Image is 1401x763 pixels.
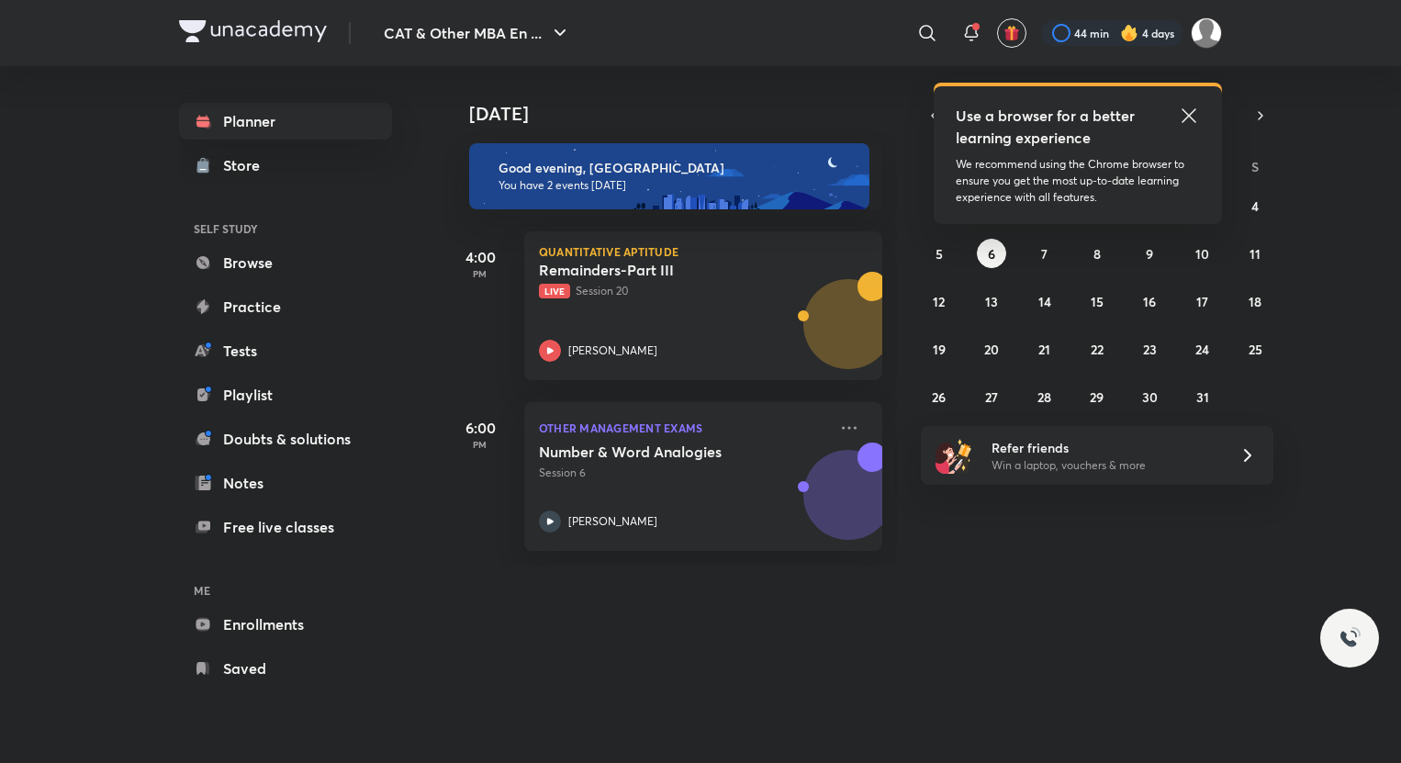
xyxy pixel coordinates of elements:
[1339,627,1361,649] img: ttu
[179,103,392,140] a: Planner
[1030,286,1059,316] button: October 14, 2025
[1240,191,1270,220] button: October 4, 2025
[925,382,954,411] button: October 26, 2025
[179,213,392,244] h6: SELF STUDY
[443,439,517,450] p: PM
[1041,245,1048,263] abbr: October 7, 2025
[1030,239,1059,268] button: October 7, 2025
[997,18,1026,48] button: avatar
[1030,334,1059,364] button: October 21, 2025
[985,293,998,310] abbr: October 13, 2025
[984,341,999,358] abbr: October 20, 2025
[1120,24,1138,42] img: streak
[1188,334,1217,364] button: October 24, 2025
[469,103,901,125] h4: [DATE]
[804,460,892,548] img: Avatar
[804,289,892,377] img: Avatar
[1091,293,1104,310] abbr: October 15, 2025
[936,245,943,263] abbr: October 5, 2025
[539,261,768,279] h5: Remainders-Part III
[539,465,827,481] p: Session 6
[179,421,392,457] a: Doubts & solutions
[499,178,853,193] p: You have 2 events [DATE]
[539,417,827,439] p: Other Management Exams
[179,606,392,643] a: Enrollments
[1240,286,1270,316] button: October 18, 2025
[539,284,570,298] span: Live
[1082,382,1112,411] button: October 29, 2025
[1143,341,1157,358] abbr: October 23, 2025
[179,288,392,325] a: Practice
[1195,245,1209,263] abbr: October 10, 2025
[1082,334,1112,364] button: October 22, 2025
[179,650,392,687] a: Saved
[977,286,1006,316] button: October 13, 2025
[977,239,1006,268] button: October 6, 2025
[1135,334,1164,364] button: October 23, 2025
[1143,293,1156,310] abbr: October 16, 2025
[1135,239,1164,268] button: October 9, 2025
[1082,239,1112,268] button: October 8, 2025
[179,147,392,184] a: Store
[985,388,998,406] abbr: October 27, 2025
[956,156,1200,206] p: We recommend using the Chrome browser to ensure you get the most up-to-date learning experience w...
[1003,25,1020,41] img: avatar
[1250,245,1261,263] abbr: October 11, 2025
[1135,382,1164,411] button: October 30, 2025
[1188,382,1217,411] button: October 31, 2025
[1082,286,1112,316] button: October 15, 2025
[1195,341,1209,358] abbr: October 24, 2025
[977,334,1006,364] button: October 20, 2025
[179,376,392,413] a: Playlist
[1240,239,1270,268] button: October 11, 2025
[1249,341,1262,358] abbr: October 25, 2025
[1038,293,1051,310] abbr: October 14, 2025
[925,239,954,268] button: October 5, 2025
[1030,382,1059,411] button: October 28, 2025
[179,20,327,42] img: Company Logo
[1188,239,1217,268] button: October 10, 2025
[1251,158,1259,175] abbr: Saturday
[469,143,869,209] img: evening
[936,437,972,474] img: referral
[373,15,582,51] button: CAT & Other MBA En ...
[443,268,517,279] p: PM
[1037,388,1051,406] abbr: October 28, 2025
[539,246,868,257] p: Quantitative Aptitude
[1251,197,1259,215] abbr: October 4, 2025
[1188,286,1217,316] button: October 17, 2025
[1090,388,1104,406] abbr: October 29, 2025
[179,509,392,545] a: Free live classes
[1135,286,1164,316] button: October 16, 2025
[1196,388,1209,406] abbr: October 31, 2025
[992,438,1217,457] h6: Refer friends
[443,417,517,439] h5: 6:00
[925,334,954,364] button: October 19, 2025
[179,244,392,281] a: Browse
[179,465,392,501] a: Notes
[1191,17,1222,49] img: Nitin
[179,20,327,47] a: Company Logo
[499,160,853,176] h6: Good evening, [GEOGRAPHIC_DATA]
[539,283,827,299] p: Session 20
[1093,245,1101,263] abbr: October 8, 2025
[1249,293,1261,310] abbr: October 18, 2025
[1142,388,1158,406] abbr: October 30, 2025
[568,342,657,359] p: [PERSON_NAME]
[933,293,945,310] abbr: October 12, 2025
[539,443,768,461] h5: Number & Word Analogies
[977,382,1006,411] button: October 27, 2025
[988,245,995,263] abbr: October 6, 2025
[932,388,946,406] abbr: October 26, 2025
[179,575,392,606] h6: ME
[933,341,946,358] abbr: October 19, 2025
[1146,245,1153,263] abbr: October 9, 2025
[1091,341,1104,358] abbr: October 22, 2025
[223,154,271,176] div: Store
[1038,341,1050,358] abbr: October 21, 2025
[1240,334,1270,364] button: October 25, 2025
[443,246,517,268] h5: 4:00
[956,105,1138,149] h5: Use a browser for a better learning experience
[179,332,392,369] a: Tests
[568,513,657,530] p: [PERSON_NAME]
